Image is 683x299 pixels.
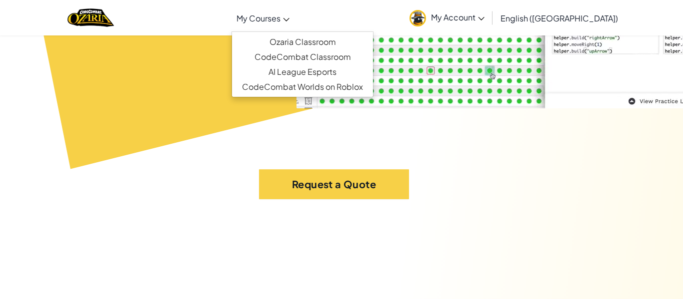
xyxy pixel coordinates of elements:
[67,7,114,28] img: Home
[232,34,373,49] a: Ozaria Classroom
[404,2,489,33] a: My Account
[495,4,623,31] a: English ([GEOGRAPHIC_DATA])
[236,13,280,23] span: My Courses
[500,13,618,23] span: English ([GEOGRAPHIC_DATA])
[231,4,294,31] a: My Courses
[232,49,373,64] a: CodeCombat Classroom
[67,7,114,28] a: Ozaria by CodeCombat logo
[409,10,426,26] img: avatar
[431,12,484,22] span: My Account
[232,64,373,79] a: AI League Esports
[232,79,373,94] a: CodeCombat Worlds on Roblox
[259,169,409,199] button: Request a Quote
